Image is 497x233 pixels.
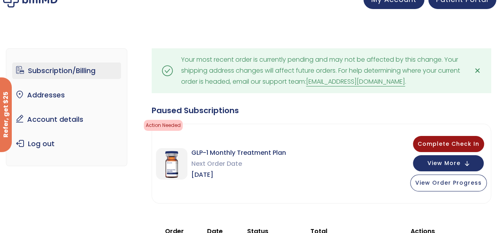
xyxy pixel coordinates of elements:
img: GLP-1 Monthly Treatment Plan [156,148,187,180]
a: Addresses [12,87,121,103]
span: Next Order Date [191,158,286,169]
span: ✕ [474,65,480,76]
a: ✕ [469,63,485,79]
span: GLP-1 Monthly Treatment Plan [191,147,286,158]
nav: Account pages [6,48,127,166]
span: [DATE] [191,169,286,180]
div: Your most recent order is currently pending and may not be affected by this change. Your shipping... [181,54,462,87]
span: View More [427,161,460,166]
a: Subscription/Billing [12,62,121,79]
button: Complete Check In [413,136,484,152]
a: Log out [12,136,121,152]
span: Action Needed [144,120,183,131]
button: View More [413,155,484,171]
button: View Order Progress [410,174,487,191]
span: View Order Progress [415,179,482,187]
span: Complete Check In [418,140,479,148]
div: Paused Subscriptions [152,105,491,116]
a: [EMAIL_ADDRESS][DOMAIN_NAME] [306,77,405,86]
a: Account details [12,111,121,128]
